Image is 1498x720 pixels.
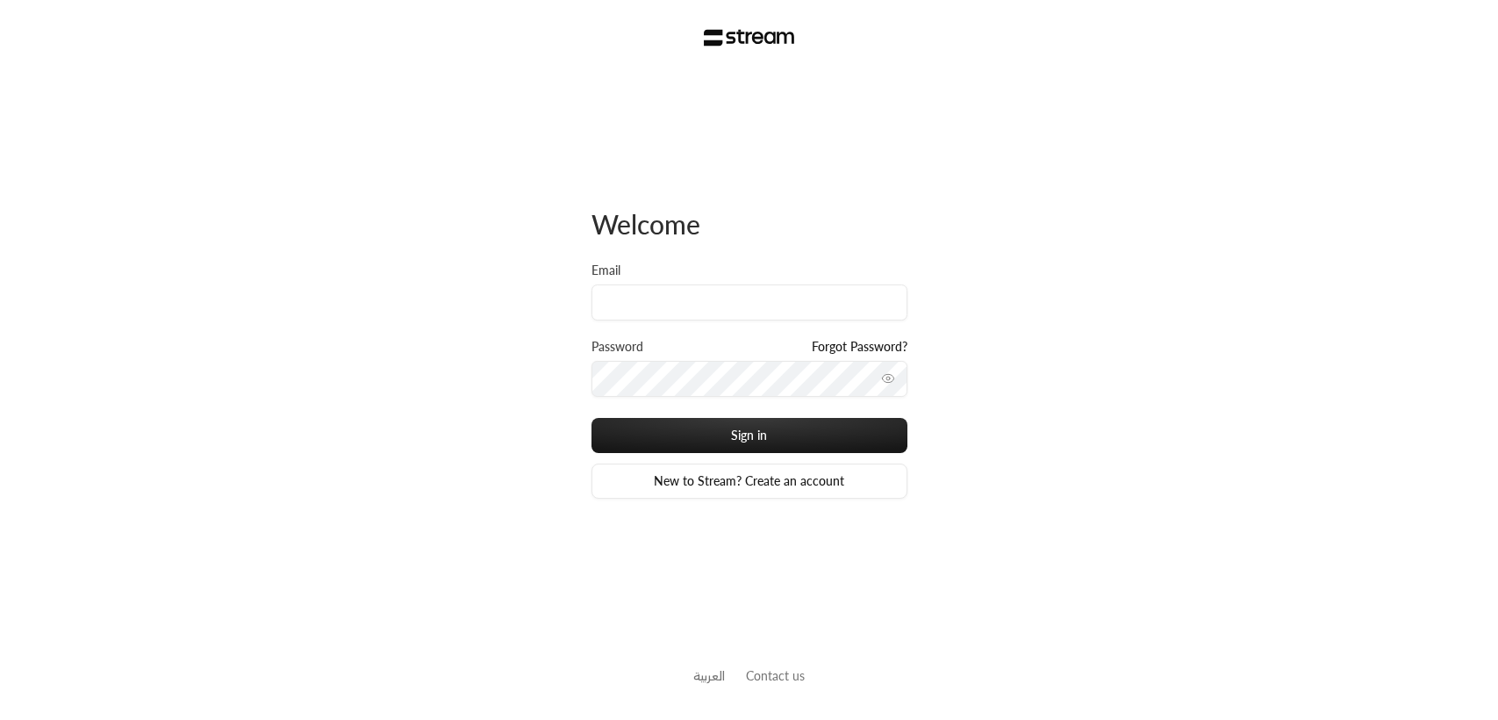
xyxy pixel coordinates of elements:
img: Stream Logo [704,29,794,47]
button: Sign in [591,418,907,453]
a: New to Stream? Create an account [591,464,907,499]
a: Forgot Password? [812,338,907,356]
span: Welcome [591,208,700,240]
a: Contact us [746,668,805,683]
button: Contact us [746,666,805,685]
a: العربية [693,659,725,692]
label: Email [591,262,620,279]
label: Password [591,338,643,356]
button: toggle password visibility [874,364,902,392]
